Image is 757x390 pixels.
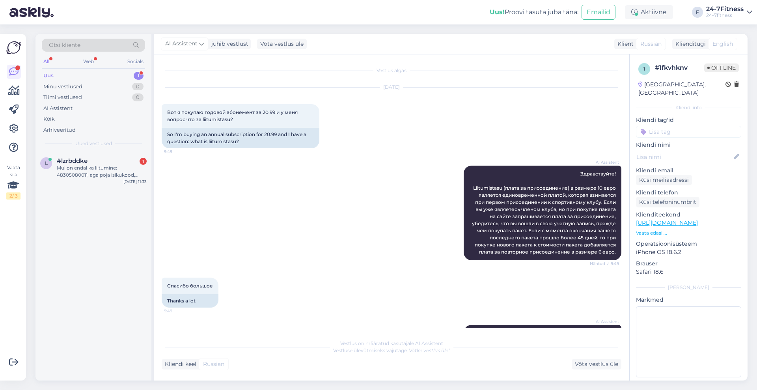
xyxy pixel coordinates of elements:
[162,67,621,74] div: Vestlus algas
[164,308,194,314] span: 9:49
[6,164,21,200] div: Vaata siia
[407,347,450,353] i: „Võtke vestlus üle”
[6,192,21,200] div: 2 / 3
[43,115,55,123] div: Kõik
[706,6,744,12] div: 24-7Fitness
[614,40,634,48] div: Klient
[162,294,218,308] div: Thanks a lot
[636,211,741,219] p: Klienditeekond
[132,93,144,101] div: 0
[140,158,147,165] div: 1
[636,230,741,237] p: Vaata edasi ...
[589,159,619,165] span: AI Assistent
[75,140,112,147] span: Uued vestlused
[490,7,578,17] div: Proovi tasuta juba täna:
[589,319,619,325] span: AI Assistent
[655,63,704,73] div: # 1fkvhknv
[636,240,741,248] p: Operatsioonisüsteem
[636,284,741,291] div: [PERSON_NAME]
[706,6,752,19] a: 24-7Fitness24-7fitness
[640,40,662,48] span: Russian
[636,104,741,111] div: Kliendi info
[692,7,703,18] div: F
[625,5,673,19] div: Aktiivne
[636,175,692,185] div: Küsi meiliaadressi
[49,41,80,49] span: Otsi kliente
[636,141,741,149] p: Kliendi nimi
[43,93,82,101] div: Tiimi vestlused
[43,126,76,134] div: Arhiveeritud
[636,219,698,226] a: [URL][DOMAIN_NAME]
[572,359,621,369] div: Võta vestlus üle
[636,153,732,161] input: Lisa nimi
[43,83,82,91] div: Minu vestlused
[162,360,196,368] div: Kliendi keel
[167,109,299,122] span: Вот я покупаю годовой абонемент за 20.99 и у меня вопрос что за liitumistasu?
[636,259,741,268] p: Brauser
[589,261,619,267] span: Nähtud ✓ 9:49
[167,283,213,289] span: Спасибо большое
[636,268,741,276] p: Safari 18.6
[712,40,733,48] span: English
[706,12,744,19] div: 24-7fitness
[636,166,741,175] p: Kliendi email
[43,72,54,80] div: Uus
[636,126,741,138] input: Lisa tag
[123,179,147,185] div: [DATE] 11:33
[704,63,739,72] span: Offline
[203,360,224,368] span: Russian
[57,157,88,164] span: #lzrbddke
[6,40,21,55] img: Askly Logo
[162,128,319,148] div: So I'm buying an annual subscription for 20.99 and I have a question: what is liitumistasu?
[164,149,194,155] span: 9:49
[636,116,741,124] p: Kliendi tag'id
[340,340,443,346] span: Vestlus on määratud kasutajale AI Assistent
[57,164,147,179] div: Mul on endal ka liitumine: 48305080011, aga poja isikukood, [PERSON_NAME] lepingut sooviksin pike...
[43,104,73,112] div: AI Assistent
[638,80,725,97] div: [GEOGRAPHIC_DATA], [GEOGRAPHIC_DATA]
[165,39,198,48] span: AI Assistent
[134,72,144,80] div: 1
[333,347,450,353] span: Vestluse ülevõtmiseks vajutage
[636,296,741,304] p: Märkmed
[42,56,51,67] div: All
[582,5,615,20] button: Emailid
[162,84,621,91] div: [DATE]
[132,83,144,91] div: 0
[208,40,248,48] div: juhib vestlust
[490,8,505,16] b: Uus!
[672,40,706,48] div: Klienditugi
[636,197,699,207] div: Küsi telefoninumbrit
[643,66,645,72] span: 1
[126,56,145,67] div: Socials
[636,188,741,197] p: Kliendi telefon
[636,248,741,256] p: iPhone OS 18.6.2
[257,39,307,49] div: Võta vestlus üle
[45,160,48,166] span: l
[82,56,95,67] div: Web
